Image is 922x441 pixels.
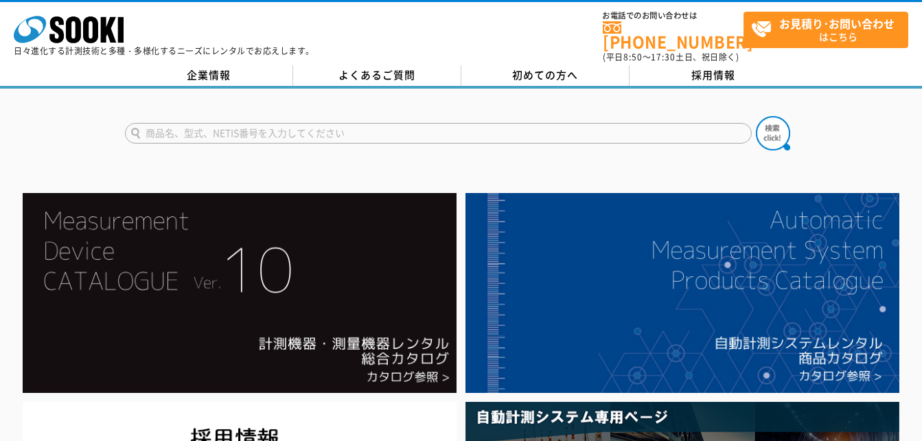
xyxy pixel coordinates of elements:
[603,21,744,49] a: [PHONE_NUMBER]
[603,12,744,20] span: お電話でのお問い合わせは
[756,116,790,150] img: btn_search.png
[23,193,457,394] img: Catalog Ver10
[751,12,908,47] span: はこちら
[651,51,676,63] span: 17:30
[623,51,643,63] span: 8:50
[14,47,314,55] p: 日々進化する計測技術と多種・多様化するニーズにレンタルでお応えします。
[125,123,752,144] input: 商品名、型式、NETIS番号を入力してください
[293,65,461,86] a: よくあるご質問
[603,51,739,63] span: (平日 ～ 土日、祝日除く)
[512,67,578,82] span: 初めての方へ
[744,12,908,48] a: お見積り･お問い合わせはこちら
[461,65,630,86] a: 初めての方へ
[465,193,899,394] img: 自動計測システムカタログ
[125,65,293,86] a: 企業情報
[779,15,895,32] strong: お見積り･お問い合わせ
[630,65,798,86] a: 採用情報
